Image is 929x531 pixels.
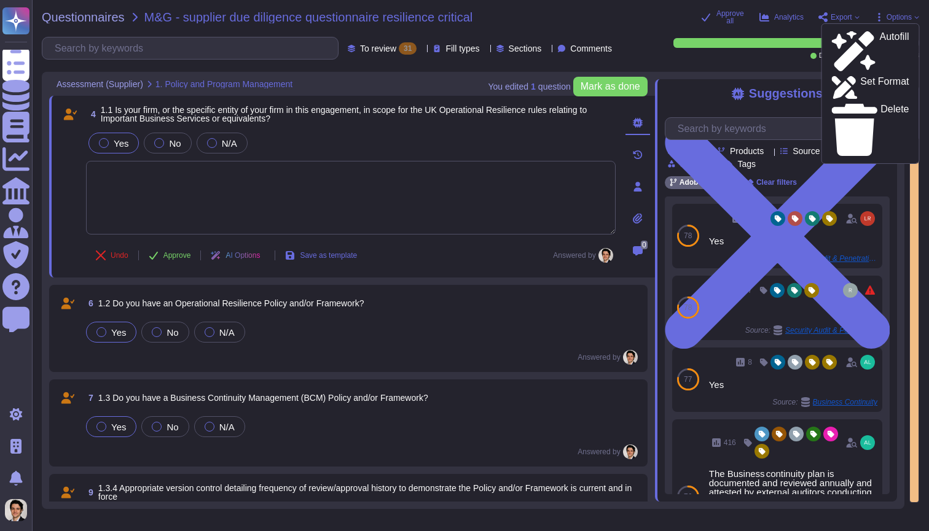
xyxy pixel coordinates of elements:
span: No [167,327,178,338]
span: Answered by [553,252,595,259]
span: 78 [684,232,692,239]
span: Sections [509,44,542,53]
span: Analytics [774,14,804,21]
span: N/A [219,422,235,432]
button: Approve [139,243,201,268]
span: 76 [684,493,692,500]
a: Set Format [822,74,919,101]
span: Business Continuity [813,398,877,406]
span: Comments [570,44,612,53]
span: 1.3.4 Appropriate version control detailing frequency of review/approval history to demonstrate t... [98,483,632,502]
span: 1.2 Do you have an Operational Resilience Policy and/or Framework? [98,298,364,308]
span: Export [831,14,852,21]
span: M&G - supplier due diligence questionnaire resilience critical [144,11,473,23]
div: Yes [709,380,877,389]
span: 1.3 Do you have a Business Continuity Management (BCM) Policy and/or Framework? [98,393,428,403]
span: Source: [772,397,877,407]
span: Yes [114,138,128,149]
span: To review [360,44,396,53]
b: 1 [531,82,536,91]
span: Approve all [716,10,745,25]
span: N/A [222,138,237,149]
span: 7 [84,393,93,402]
span: 416 [724,439,736,446]
span: Answered by [578,448,620,455]
span: Answered by [578,354,620,361]
span: 9 [84,488,93,497]
span: 1.1 Is your firm, or the specific entity of your firm in this engagement, in scope for the UK Ope... [101,105,587,123]
button: Undo [86,243,138,268]
span: Approve [163,252,191,259]
img: user [598,248,613,263]
input: Search by keywords [49,37,338,59]
span: Mark as done [581,82,640,91]
span: Options [887,14,912,21]
p: Delete [880,104,909,156]
img: user [623,350,638,365]
img: user [5,499,27,521]
a: Delete [822,101,919,158]
span: AI Options [225,252,260,259]
p: Autofill [879,32,909,71]
button: Approve all [701,10,745,25]
input: Search by keywords [672,118,889,139]
a: Autofill [822,29,919,74]
img: user [860,435,875,450]
img: user [843,283,858,298]
button: user [2,497,36,524]
span: N/A [219,327,235,338]
img: user [860,355,875,370]
span: Yes [111,422,126,432]
span: No [169,138,181,149]
span: Yes [111,327,126,338]
span: 4 [86,110,96,118]
span: Fill types [445,44,479,53]
img: user [860,211,875,226]
span: No [167,422,178,432]
button: Mark as done [573,77,648,96]
span: 0 [641,241,648,249]
span: 77 [684,376,692,383]
button: Save as template [275,243,367,268]
div: 31 [399,42,417,55]
span: You edited question [488,82,570,91]
span: Done: [819,53,836,59]
span: Save as template [300,252,357,259]
span: 6 [84,299,93,308]
p: Set Format [860,77,909,99]
span: 78 [684,304,692,311]
button: Analytics [759,12,804,22]
span: Questionnaires [42,11,125,23]
span: Undo [111,252,128,259]
img: user [623,444,638,459]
